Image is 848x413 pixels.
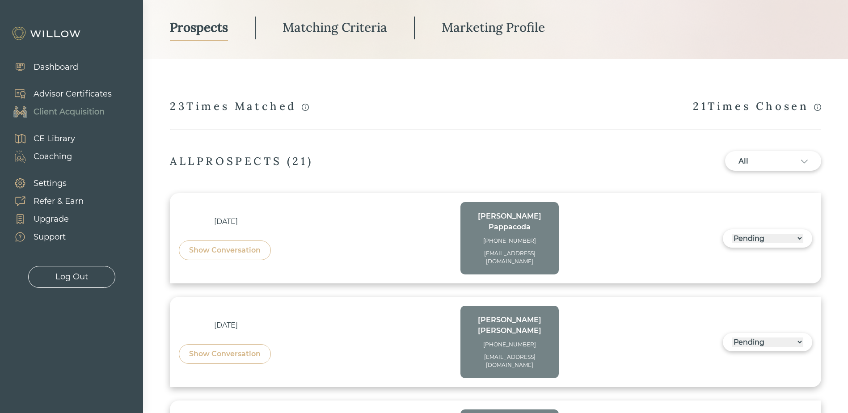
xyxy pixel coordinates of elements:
div: Prospects [170,19,228,35]
div: Client Acquisition [34,106,105,118]
div: Settings [34,177,67,190]
div: All [738,156,774,167]
a: Dashboard [4,58,78,76]
a: Refer & Earn [4,192,84,210]
div: Refer & Earn [34,195,84,207]
div: Upgrade [34,213,69,225]
a: Client Acquisition [4,103,112,121]
a: CE Library [4,130,75,147]
a: Marketing Profile [442,15,545,41]
a: Advisor Certificates [4,85,112,103]
div: 23 Times Matched [170,99,309,114]
div: 21 Times Chosen [693,99,821,114]
div: ALL PROSPECTS ( 21 ) [170,154,313,168]
div: [PERSON_NAME] [PERSON_NAME] [469,315,550,336]
a: Matching Criteria [283,15,387,41]
div: [EMAIL_ADDRESS][DOMAIN_NAME] [469,353,550,369]
div: Show Conversation [189,245,261,256]
div: Show Conversation [189,349,261,359]
div: [PERSON_NAME] Pappacoda [469,211,550,232]
div: [PHONE_NUMBER] [469,237,550,245]
span: info-circle [814,104,821,111]
a: Settings [4,174,84,192]
a: Upgrade [4,210,84,228]
div: Dashboard [34,61,78,73]
span: info-circle [302,104,309,111]
div: Marketing Profile [442,19,545,35]
div: Log Out [55,271,88,283]
div: Support [34,231,66,243]
a: Prospects [170,15,228,41]
div: CE Library [34,133,75,145]
div: [EMAIL_ADDRESS][DOMAIN_NAME] [469,249,550,265]
div: Coaching [34,151,72,163]
img: Willow [11,26,83,41]
div: Advisor Certificates [34,88,112,100]
div: [PHONE_NUMBER] [469,341,550,349]
div: [DATE] [179,216,273,227]
div: [DATE] [179,320,273,331]
div: Matching Criteria [283,19,387,35]
a: Coaching [4,147,75,165]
